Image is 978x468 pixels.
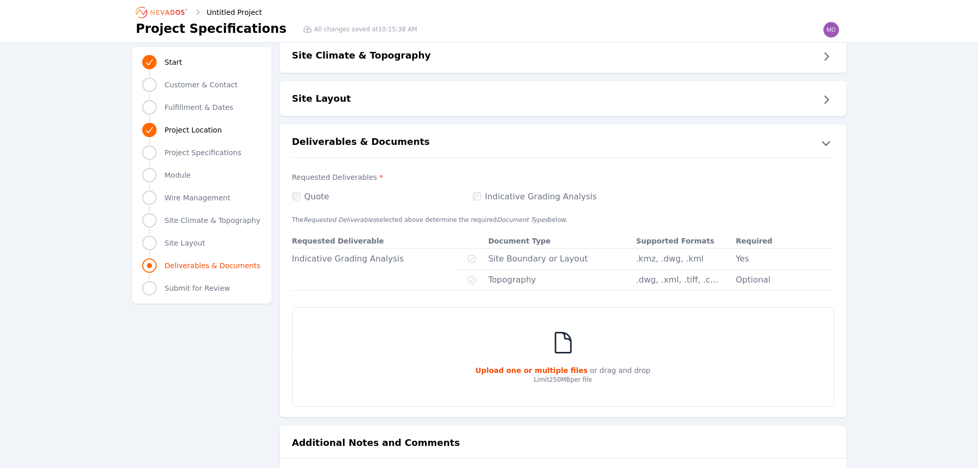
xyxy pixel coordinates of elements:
[292,135,430,151] h2: Deliverables & Documents
[165,170,191,180] span: Module
[636,249,736,270] td: .kmz, .dwg, .kml
[823,22,839,38] img: mdelloma@redeuxenergy.com
[165,193,231,203] span: Wire Management
[636,234,736,249] th: Supported Formats
[314,25,417,33] span: All changes saved at 10:15:38 AM
[292,192,300,200] input: Quote
[292,192,330,201] label: Quote
[473,192,597,201] label: Indicative Grading Analysis
[165,238,205,248] span: Site Layout
[165,125,222,135] span: Project Location
[280,135,847,151] button: Deliverables & Documents
[165,215,260,226] span: Site Climate & Topography
[193,7,262,17] div: Untitled Project
[280,48,847,65] button: Site Climate & Topography
[475,376,650,384] p: Limit 250MB per file
[292,249,456,291] td: Indicative Grading Analysis
[292,48,431,65] h2: Site Climate & Topography
[473,192,481,200] input: Indicative Grading Analysis
[475,365,650,376] p: or drag and drop
[488,234,636,249] th: Document Type
[280,91,847,108] button: Site Layout
[292,172,834,182] label: Requested Deliverables
[136,21,286,37] h1: Project Specifications
[303,216,376,223] em: Requested Deliverables
[165,102,234,113] span: Fulfillment & Dates
[165,57,182,67] span: Start
[292,216,568,223] span: The selected above determine the required below.
[292,307,834,407] div: Upload one or multiple files or drag and dropLimit250MBper file
[736,234,834,249] th: Required
[136,4,262,21] nav: Breadcrumb
[165,80,238,90] span: Customer & Contact
[292,234,456,249] th: Requested Deliverable
[475,366,588,375] strong: Upload one or multiple files
[165,283,231,293] span: Submit for Review
[292,91,351,108] h2: Site Layout
[736,249,834,270] td: Yes
[736,270,834,291] td: Optional
[636,270,736,291] td: .dwg, .xml, .tiff, .csv, .xyz, .laz
[488,270,636,290] td: Topography
[488,249,636,269] td: Site Boundary or Layout
[497,216,548,223] em: Document Types
[292,436,460,450] h2: Additional Notes and Comments
[142,53,261,297] nav: Progress
[165,147,242,158] span: Project Specifications
[165,260,261,271] span: Deliverables & Documents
